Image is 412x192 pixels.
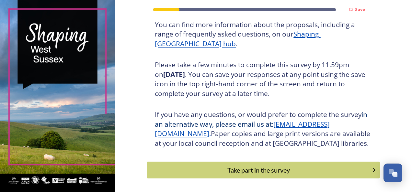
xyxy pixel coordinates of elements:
button: Open Chat [383,164,402,182]
a: [EMAIL_ADDRESS][DOMAIN_NAME] [155,120,330,138]
a: Shaping [GEOGRAPHIC_DATA] hub [155,29,320,48]
strong: [DATE] [163,70,185,79]
strong: Save [355,6,365,12]
span: in an alternative way, please email us at: [155,110,369,129]
div: Take part in the survey [150,165,367,175]
h3: If you have any questions, or would prefer to complete the survey Paper copies and large print ve... [155,110,372,148]
h3: Please take a few minutes to complete this survey by 11.59pm on . You can save your responses at ... [155,60,372,98]
span: . [209,129,211,138]
button: Continue [147,162,380,178]
h3: You can find more information about the proposals, including a range of frequently asked question... [155,20,372,49]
